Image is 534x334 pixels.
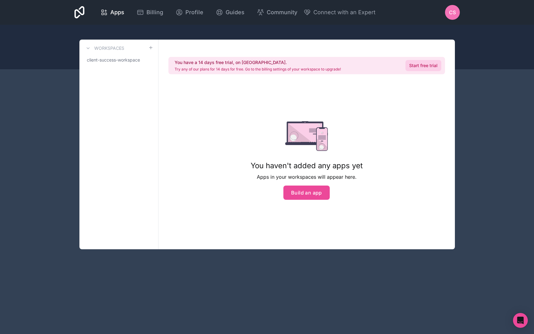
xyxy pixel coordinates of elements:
a: Apps [95,6,129,19]
button: Build an app [283,186,330,200]
span: CS [449,9,456,16]
a: client-success-workspace [84,54,153,66]
a: Billing [132,6,168,19]
a: Profile [171,6,208,19]
h3: Workspaces [94,45,124,51]
a: Guides [211,6,249,19]
p: Apps in your workspaces will appear here. [251,173,363,181]
img: empty state [285,121,328,151]
a: Community [252,6,302,19]
h1: You haven't added any apps yet [251,161,363,171]
p: Try any of our plans for 14 days for free. Go to the billing settings of your workspace to upgrade! [175,67,341,72]
div: Open Intercom Messenger [513,313,528,328]
span: client-success-workspace [87,57,140,63]
h2: You have a 14 days free trial, on [GEOGRAPHIC_DATA]. [175,59,341,66]
a: Start free trial [405,60,441,71]
button: Connect with an Expert [303,8,375,17]
span: Guides [226,8,244,17]
a: Workspaces [84,45,124,52]
span: Apps [110,8,124,17]
span: Billing [146,8,163,17]
span: Community [267,8,297,17]
span: Connect with an Expert [313,8,375,17]
span: Profile [185,8,203,17]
